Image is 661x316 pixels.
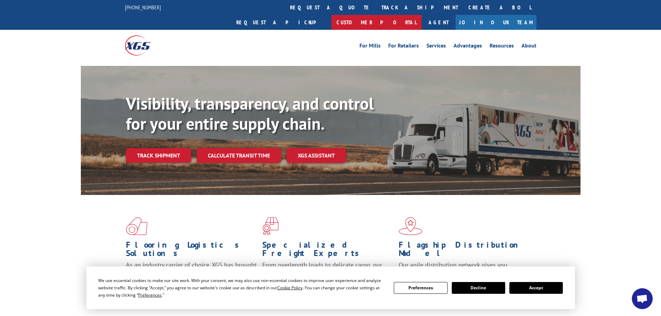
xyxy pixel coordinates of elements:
[126,241,257,261] h1: Flooring Logistics Solutions
[197,148,281,163] a: Calculate transit time
[394,282,447,294] button: Preferences
[86,266,575,309] div: Cookie Consent Prompt
[138,292,162,298] span: Preferences
[125,4,161,11] a: [PHONE_NUMBER]
[359,43,381,51] a: For Mills
[231,15,331,30] a: Request a pickup
[126,148,191,163] a: Track shipment
[399,241,530,261] h1: Flagship Distribution Model
[98,277,385,299] div: We use essential cookies to make our site work. With your consent, we may also use non-essential ...
[422,15,456,30] a: Agent
[126,93,374,134] b: Visibility, transparency, and control for your entire supply chain.
[632,288,653,309] div: Open chat
[452,282,505,294] button: Decline
[126,261,257,285] span: As an industry carrier of choice, XGS has brought innovation and dedication to flooring logistics...
[262,217,279,235] img: xgs-icon-focused-on-flooring-red
[454,43,482,51] a: Advantages
[331,15,422,30] a: Customer Portal
[388,43,419,51] a: For Retailers
[262,261,393,292] p: From overlength loads to delicate cargo, our experienced staff knows the best way to move your fr...
[126,217,147,235] img: xgs-icon-total-supply-chain-intelligence-red
[277,285,303,291] span: Cookie Policy
[426,43,446,51] a: Services
[522,43,536,51] a: About
[399,217,423,235] img: xgs-icon-flagship-distribution-model-red
[399,261,526,277] span: Our agile distribution network gives you nationwide inventory management on demand.
[490,43,514,51] a: Resources
[509,282,563,294] button: Accept
[287,148,346,163] a: XGS ASSISTANT
[456,15,536,30] a: Join Our Team
[262,241,393,261] h1: Specialized Freight Experts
